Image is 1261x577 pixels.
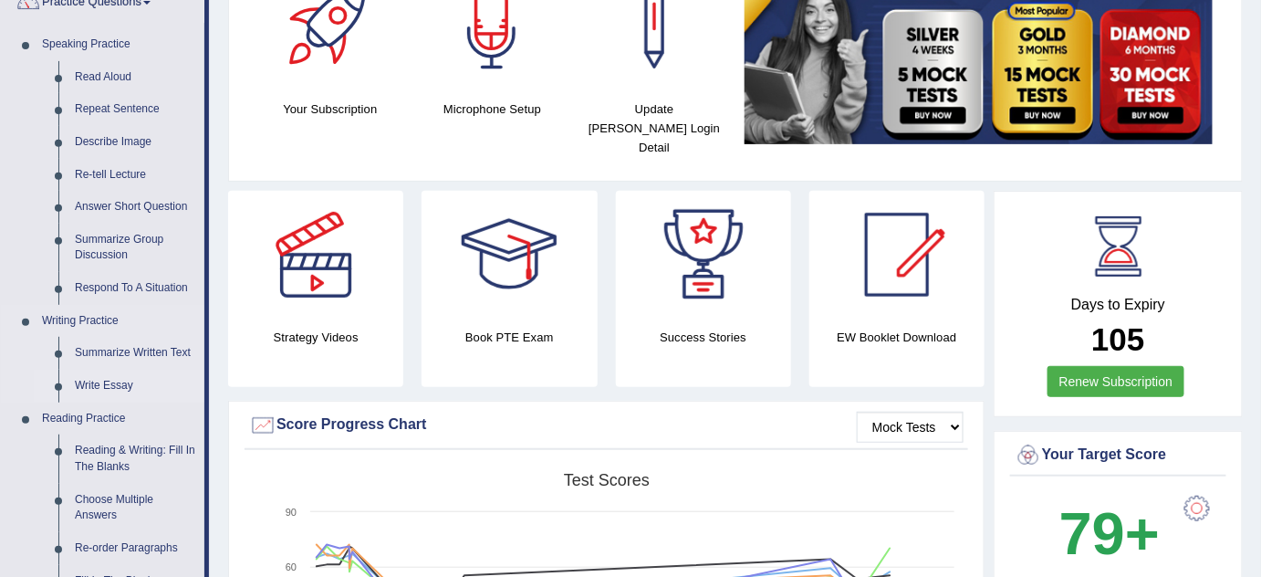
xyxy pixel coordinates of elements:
[67,61,204,94] a: Read Aloud
[1015,442,1222,469] div: Your Target Score
[34,305,204,338] a: Writing Practice
[34,28,204,61] a: Speaking Practice
[67,126,204,159] a: Describe Image
[286,507,297,518] text: 90
[286,561,297,572] text: 60
[67,370,204,403] a: Write Essay
[228,328,403,347] h4: Strategy Videos
[616,328,791,347] h4: Success Stories
[67,337,204,370] a: Summarize Written Text
[1047,366,1185,397] a: Renew Subscription
[1059,500,1160,567] b: 79+
[67,435,204,483] a: Reading & Writing: Fill In The Blanks
[564,471,650,489] tspan: Test scores
[34,403,204,435] a: Reading Practice
[67,272,204,305] a: Respond To A Situation
[67,93,204,126] a: Repeat Sentence
[67,532,204,565] a: Re-order Paragraphs
[67,191,204,224] a: Answer Short Question
[582,100,726,157] h4: Update [PERSON_NAME] Login Detail
[67,224,204,272] a: Summarize Group Discussion
[1015,297,1222,313] h4: Days to Expiry
[422,328,597,347] h4: Book PTE Exam
[67,159,204,192] a: Re-tell Lecture
[1091,321,1144,357] b: 105
[421,100,565,119] h4: Microphone Setup
[258,100,402,119] h4: Your Subscription
[67,484,204,532] a: Choose Multiple Answers
[809,328,985,347] h4: EW Booklet Download
[249,412,964,439] div: Score Progress Chart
